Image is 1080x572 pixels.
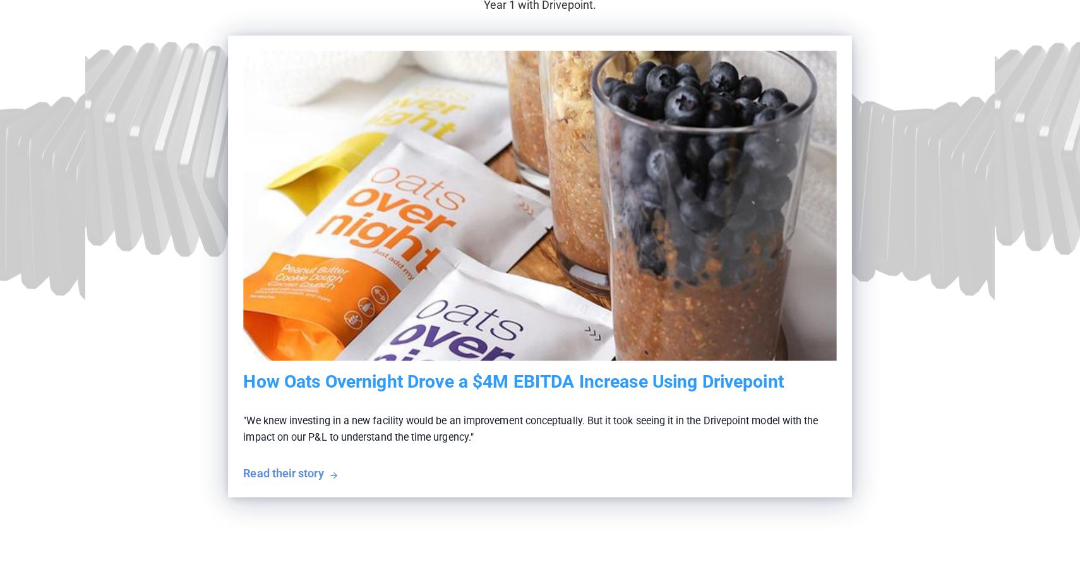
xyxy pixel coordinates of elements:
[228,35,852,497] a: How Oats Overnight Drove a $4M EBITDA Increase Using Drivepoint"We knew investing in a new facili...
[1017,511,1080,572] iframe: Chat Widget
[243,393,836,466] p: "We knew investing in a new facility would be an improvement conceptually. But it took seeing it ...
[243,371,836,393] h5: How Oats Overnight Drove a $4M EBITDA Increase Using Drivepoint
[243,465,323,481] div: Read their story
